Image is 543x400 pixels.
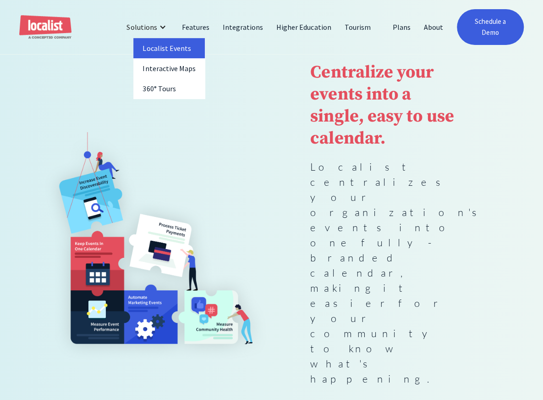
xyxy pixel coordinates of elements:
div: Solutions [126,22,157,33]
a: home [19,15,71,39]
a: Integrations [216,16,270,38]
a: About [417,16,450,38]
p: Localist centralizes your organization's events into one fully-branded calendar, making it easier... [310,159,466,386]
a: 360° Tours [133,78,205,99]
div: Solutions [120,16,175,38]
a: Localist Events [133,38,205,58]
a: Features [176,16,216,38]
a: Tourism [338,16,377,38]
a: Higher Education [270,16,338,38]
strong: Centralize your events into a single, easy to use calendar. [310,61,454,150]
a: Plans [386,16,417,38]
a: Interactive Maps [133,58,205,78]
nav: Solutions [133,38,205,99]
a: Schedule a Demo [457,9,524,45]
